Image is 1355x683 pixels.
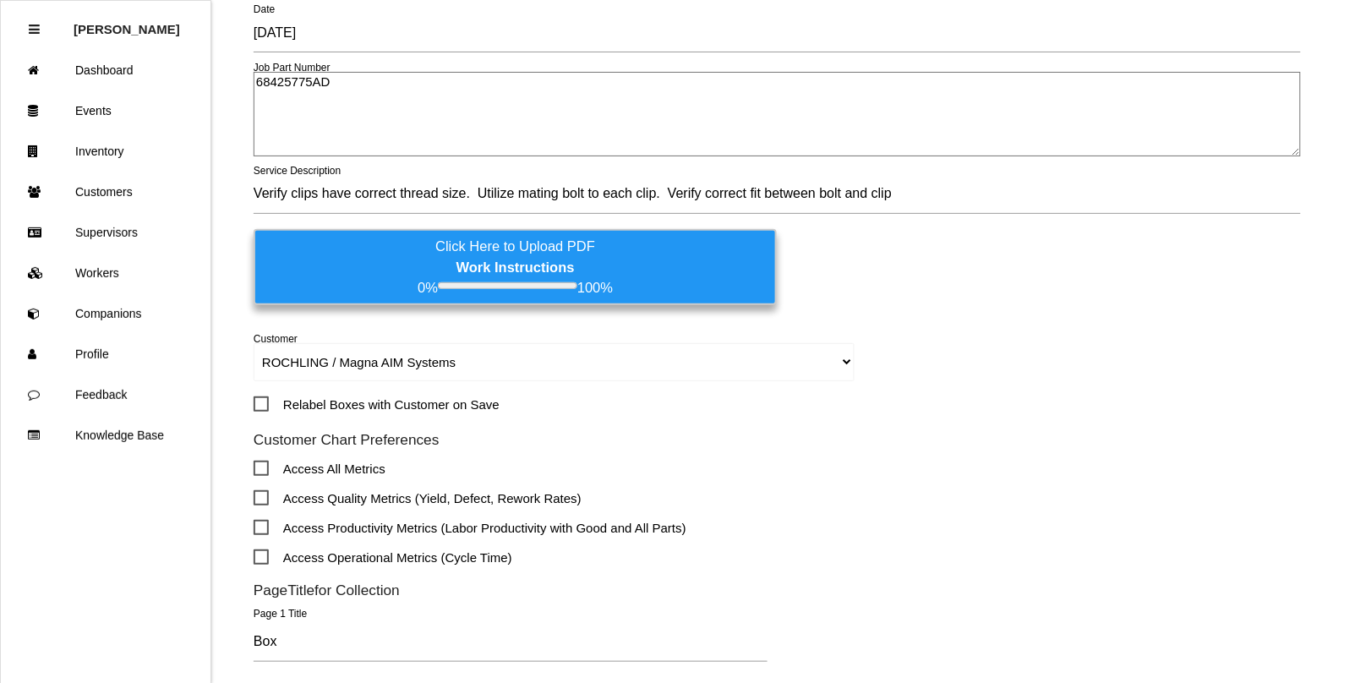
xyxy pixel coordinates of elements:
[1,131,210,172] a: Inventory
[74,9,180,36] p: Rosie Blandino
[29,9,40,50] div: Close
[254,394,500,415] span: Relabel Boxes with Customer on Save
[1,293,210,334] a: Companions
[254,229,777,305] label: Click Here to Upload PDF 0% 100%
[254,517,686,538] span: Access Productivity Metrics (Labor Productivity with Good and All Parts)
[254,72,1301,156] textarea: 68425775AD
[1,90,210,131] a: Events
[254,547,512,568] span: Access Operational Metrics (Cycle Time)
[254,488,582,509] span: Access Quality Metrics (Yield, Defect, Rework Rates)
[254,608,307,620] label: Page 1 Title
[254,458,385,479] span: Access All Metrics
[254,623,768,662] input: Required ie. Box -> Add Box
[1,50,210,90] a: Dashboard
[1,374,210,415] a: Feedback
[254,582,1301,598] h6: Page Title for Collection
[254,432,1301,448] h6: Customer Chart Preferences
[438,279,577,293] progress: Click Here to Upload PDFWork Instructions0%100%
[254,163,341,178] label: Service Description
[254,60,331,75] label: Job Part Number
[456,260,575,275] b: Work Instructions
[254,331,298,347] label: Customer
[1,334,210,374] a: Profile
[254,2,275,17] label: Date
[1,212,210,253] a: Supervisors
[1,253,210,293] a: Workers
[1,415,210,456] a: Knowledge Base
[1,172,210,212] a: Customers
[254,175,1301,214] input: N/A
